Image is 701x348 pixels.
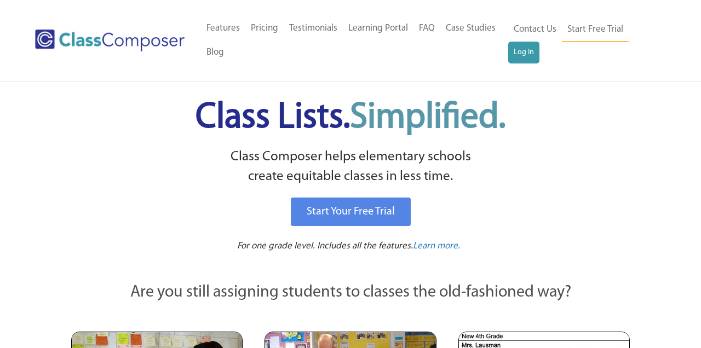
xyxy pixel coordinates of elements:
span: Class Lists. [196,100,505,136]
img: Class Composer [35,30,185,51]
span: Learn more. [413,241,460,251]
nav: Header Menu [508,18,658,63]
span: Start Your Free Trial [307,206,395,217]
a: Log In [508,42,539,63]
nav: Header Menu [201,16,508,65]
a: Testimonials [284,16,343,40]
a: Start Your Free Trial [291,198,411,226]
a: Contact Us [508,18,562,42]
p: Class Composer helps elementary schools create equitable classes in less time. [70,147,631,187]
a: Learn more. [413,240,460,253]
a: Start Free Trial [562,18,629,42]
a: Pricing [245,16,284,40]
span: For one grade level. Includes all the features. [237,241,413,251]
span: Simplified. [350,100,505,136]
a: Blog [201,40,229,65]
a: FAQ [413,16,440,40]
a: Learning Portal [343,16,413,40]
p: Are you still assigning students to classes the old-fashioned way? [71,281,630,305]
a: Features [201,16,245,40]
a: Case Studies [440,16,501,40]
